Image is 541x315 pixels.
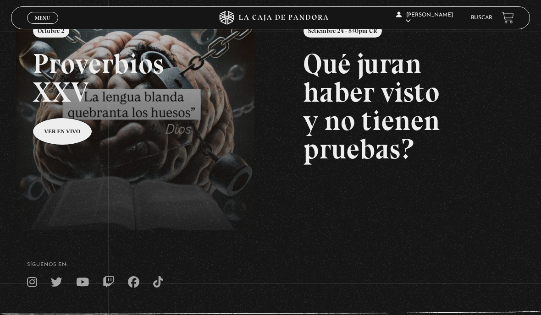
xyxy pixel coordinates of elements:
h4: SÍguenos en: [27,262,514,267]
span: Cerrar [32,23,54,29]
a: Buscar [471,15,492,21]
span: [PERSON_NAME] [396,12,453,24]
span: Menu [35,15,50,21]
a: View your shopping cart [502,11,514,24]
